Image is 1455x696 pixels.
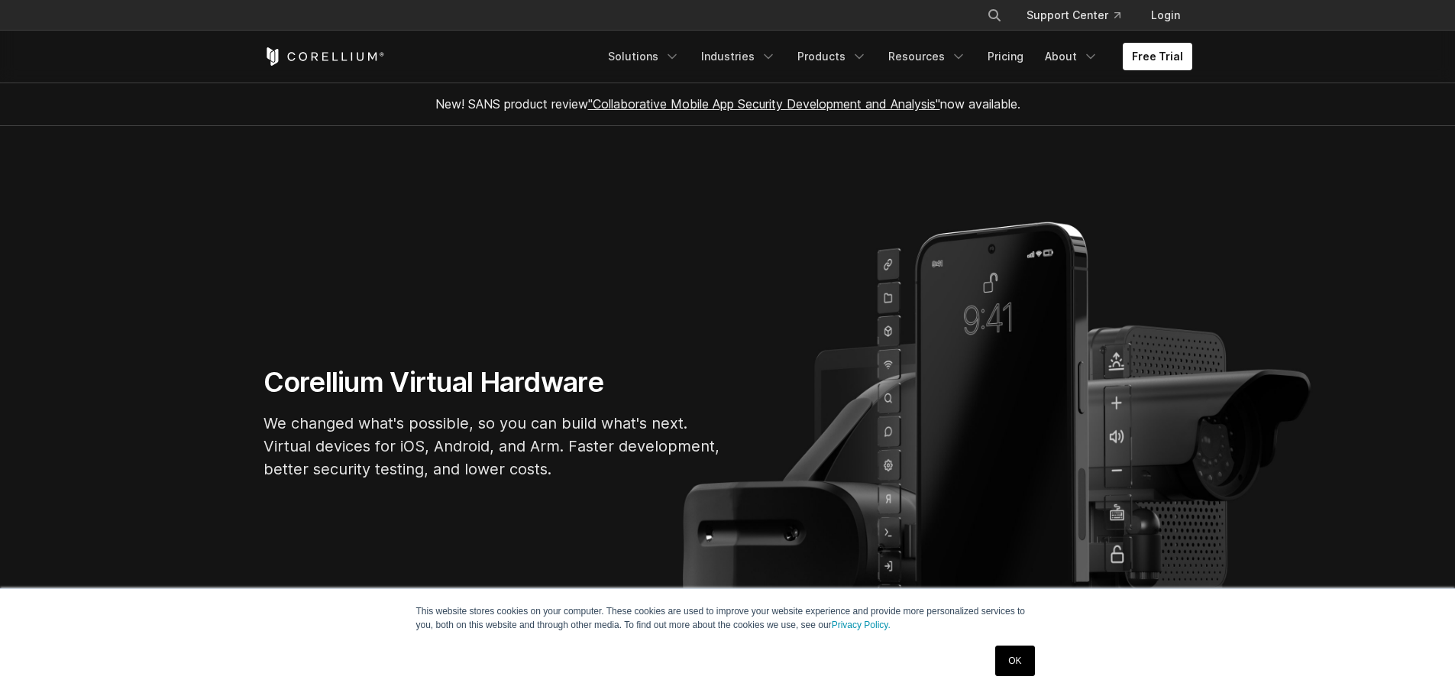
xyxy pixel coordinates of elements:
a: Corellium Home [264,47,385,66]
a: Products [788,43,876,70]
button: Search [981,2,1008,29]
a: Login [1139,2,1192,29]
a: "Collaborative Mobile App Security Development and Analysis" [588,96,940,112]
a: Industries [692,43,785,70]
h1: Corellium Virtual Hardware [264,365,722,400]
a: Free Trial [1123,43,1192,70]
a: Support Center [1014,2,1133,29]
a: About [1036,43,1107,70]
a: OK [995,646,1034,676]
div: Navigation Menu [968,2,1192,29]
span: New! SANS product review now available. [435,96,1020,112]
a: Solutions [599,43,689,70]
p: This website stores cookies on your computer. These cookies are used to improve your website expe... [416,604,1040,632]
p: We changed what's possible, so you can build what's next. Virtual devices for iOS, Android, and A... [264,412,722,481]
a: Privacy Policy. [832,620,891,630]
a: Pricing [978,43,1033,70]
a: Resources [879,43,975,70]
div: Navigation Menu [599,43,1192,70]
